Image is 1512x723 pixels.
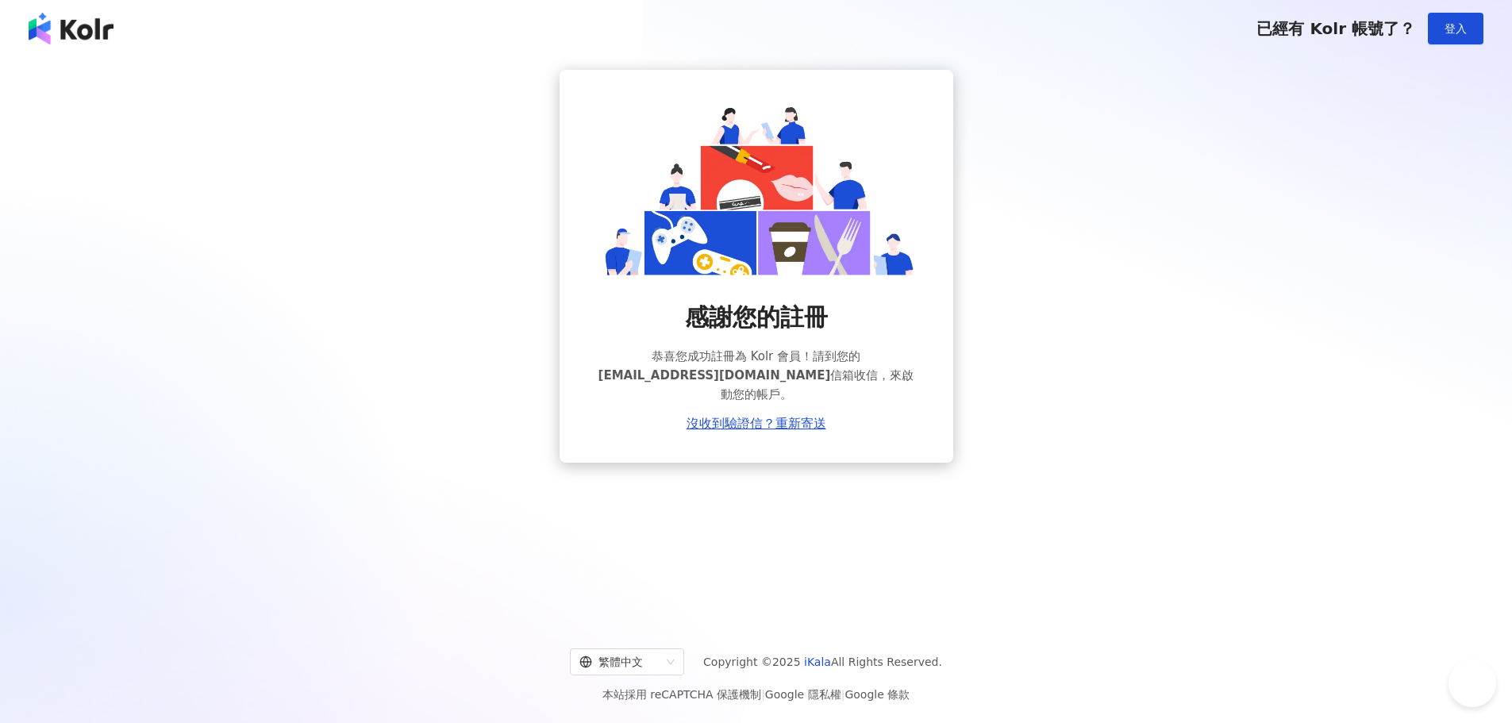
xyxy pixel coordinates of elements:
a: iKala [804,656,831,668]
a: 沒收到驗證信？重新寄送 [687,417,826,431]
span: | [841,688,845,701]
img: logo [29,13,113,44]
span: 本站採用 reCAPTCHA 保護機制 [602,685,910,704]
span: | [761,688,765,701]
span: Copyright © 2025 All Rights Reserved. [703,652,942,671]
span: 感謝您的註冊 [685,301,828,334]
button: 登入 [1428,13,1483,44]
a: Google 隱私權 [765,688,841,701]
div: 繁體中文 [579,649,660,675]
span: 恭喜您成功註冊為 Kolr 會員！請到您的 信箱收信，來啟動您的帳戶。 [598,347,915,404]
span: [EMAIL_ADDRESS][DOMAIN_NAME] [598,368,831,383]
img: register success [598,102,915,275]
span: 已經有 Kolr 帳號了？ [1256,19,1415,38]
iframe: Help Scout Beacon - Open [1449,660,1496,707]
span: 登入 [1445,22,1467,35]
a: Google 條款 [844,688,910,701]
